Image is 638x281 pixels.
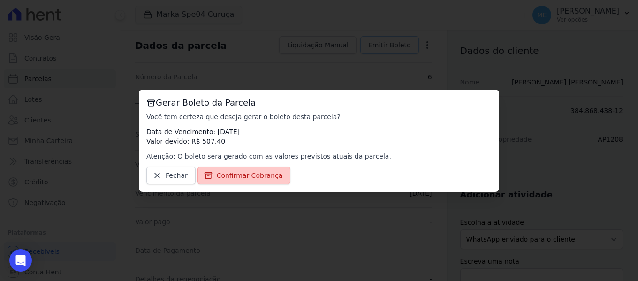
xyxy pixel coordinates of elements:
[146,127,492,146] p: Data de Vencimento: [DATE] Valor devido: R$ 507,40
[197,167,291,184] a: Confirmar Cobrança
[146,167,196,184] a: Fechar
[146,152,492,161] p: Atenção: O boleto será gerado com as valores previstos atuais da parcela.
[166,171,188,180] span: Fechar
[146,112,492,122] p: Você tem certeza que deseja gerar o boleto desta parcela?
[146,97,492,108] h3: Gerar Boleto da Parcela
[9,249,32,272] div: Open Intercom Messenger
[217,171,283,180] span: Confirmar Cobrança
